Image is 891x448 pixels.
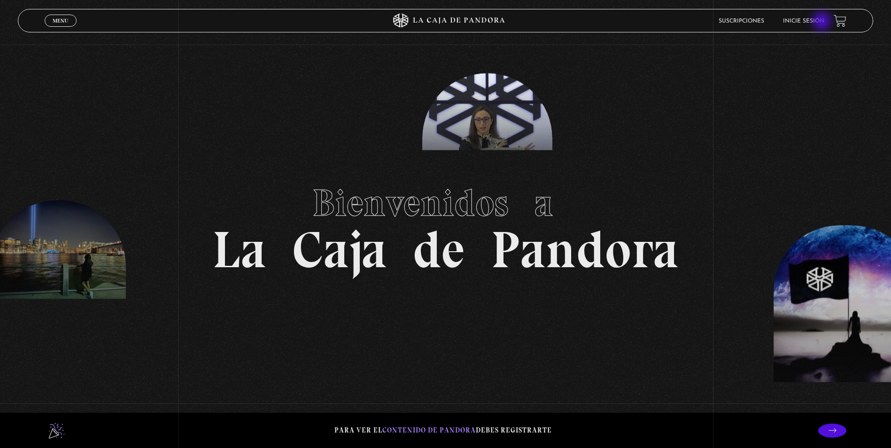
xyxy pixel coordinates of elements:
[53,18,68,23] span: Menu
[719,18,764,24] a: Suscripciones
[312,180,579,225] span: Bienvenidos a
[334,424,552,437] p: Para ver el debes registrarte
[834,15,846,27] a: View your shopping cart
[382,426,476,434] span: contenido de Pandora
[212,172,679,276] h1: La Caja de Pandora
[50,26,72,32] span: Cerrar
[783,18,824,24] a: Inicie sesión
